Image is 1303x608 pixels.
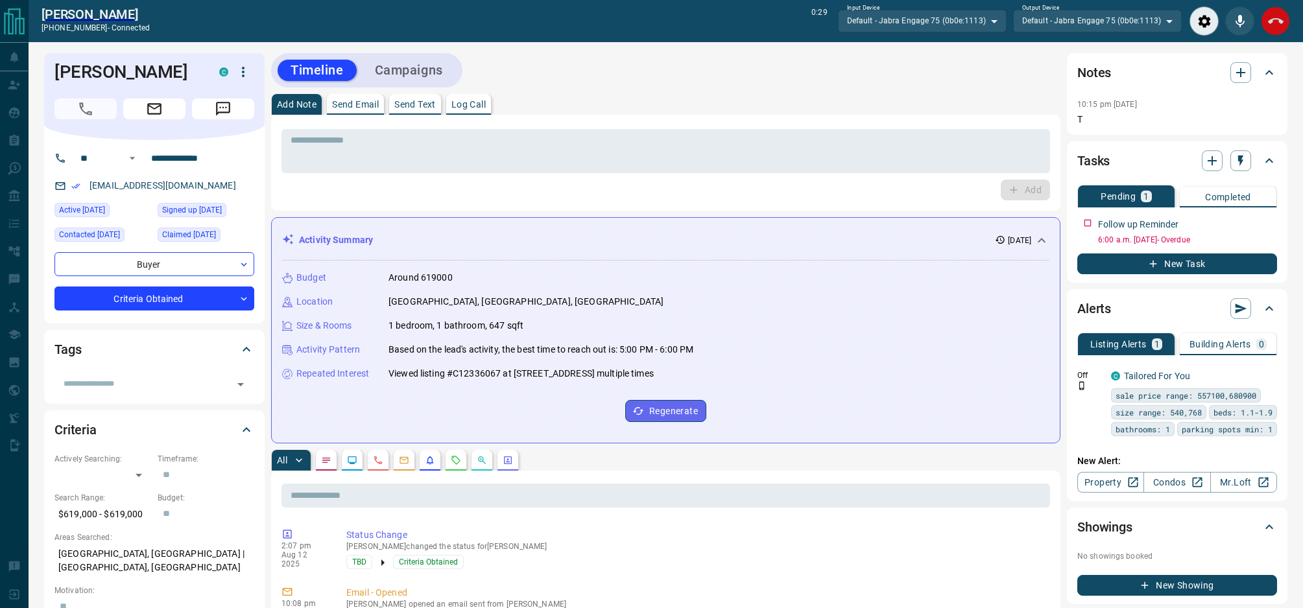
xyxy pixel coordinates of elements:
[1077,62,1111,83] h2: Notes
[54,62,200,82] h1: [PERSON_NAME]
[389,271,453,285] p: Around 619000
[1210,472,1277,493] a: Mr.Loft
[54,453,151,465] p: Actively Searching:
[1189,6,1219,36] div: Audio Settings
[219,67,228,76] div: condos.ca
[299,233,373,247] p: Activity Summary
[1077,253,1277,274] button: New Task
[1124,371,1190,381] a: Tailored For You
[389,367,654,380] p: Viewed listing #C12336067 at [STREET_ADDRESS] multiple times
[54,286,254,310] div: Criteria Obtained
[1154,340,1160,349] p: 1
[59,228,120,241] span: Contacted [DATE]
[352,555,366,568] span: TBD
[1077,381,1086,390] svg: Push Notification Only
[1077,575,1277,596] button: New Showing
[321,455,331,465] svg: Notes
[1101,192,1136,201] p: Pending
[1189,340,1251,349] p: Building Alerts
[347,455,357,465] svg: Lead Browsing Activity
[54,504,151,525] p: $619,000 - $619,000
[281,550,327,568] p: Aug 12 2025
[54,334,254,365] div: Tags
[54,339,81,360] h2: Tags
[296,367,369,380] p: Repeated Interest
[625,400,706,422] button: Regenerate
[451,455,461,465] svg: Requests
[112,23,150,32] span: connected
[1098,234,1277,246] p: 6:00 a.m. [DATE] - Overdue
[362,60,456,81] button: Campaigns
[54,543,254,578] p: [GEOGRAPHIC_DATA], [GEOGRAPHIC_DATA] | [GEOGRAPHIC_DATA], [GEOGRAPHIC_DATA]
[1077,454,1277,468] p: New Alert:
[1022,4,1059,12] label: Output Device
[125,150,140,166] button: Open
[1116,406,1202,419] span: size range: 540,768
[296,271,326,285] p: Budget
[1077,511,1277,543] div: Showings
[42,22,150,34] p: [PHONE_NUMBER] -
[346,586,1045,600] p: Email - Opened
[1077,293,1277,324] div: Alerts
[42,6,150,22] a: [PERSON_NAME]
[162,204,222,216] span: Signed up [DATE]
[54,585,254,596] p: Motivation:
[54,99,117,119] span: Call
[54,532,254,543] p: Areas Searched:
[1077,472,1144,493] a: Property
[192,99,254,119] span: Message
[1077,150,1110,171] h2: Tasks
[54,419,97,440] h2: Criteria
[1116,423,1170,436] span: bathrooms: 1
[296,343,360,357] p: Activity Pattern
[281,541,327,550] p: 2:07 pm
[425,455,435,465] svg: Listing Alerts
[1213,406,1273,419] span: beds: 1.1-1.9
[1205,193,1251,202] p: Completed
[1077,57,1277,88] div: Notes
[54,414,254,445] div: Criteria
[1261,6,1290,36] div: End Call
[54,228,151,246] div: Sun Aug 10 2025
[389,343,693,357] p: Based on the lead's activity, the best time to reach out is: 5:00 PM - 6:00 PM
[1008,235,1031,246] p: [DATE]
[1111,371,1120,380] div: condos.ca
[1077,145,1277,176] div: Tasks
[158,228,254,246] div: Sun Aug 10 2025
[389,295,663,309] p: [GEOGRAPHIC_DATA], [GEOGRAPHIC_DATA], [GEOGRAPHIC_DATA]
[296,319,352,333] p: Size & Rooms
[1090,340,1147,349] p: Listing Alerts
[1077,550,1277,562] p: No showings booked
[477,455,487,465] svg: Opportunities
[1259,340,1264,349] p: 0
[1143,192,1149,201] p: 1
[281,599,327,608] p: 10:08 pm
[503,455,513,465] svg: Agent Actions
[838,10,1007,32] div: Default - Jabra Engage 75 (0b0e:1113)
[277,100,317,109] p: Add Note
[1077,298,1111,319] h2: Alerts
[1077,113,1277,126] p: T
[394,100,436,109] p: Send Text
[158,492,254,504] p: Budget:
[54,492,151,504] p: Search Range:
[1225,6,1254,36] div: Mute
[90,180,236,191] a: [EMAIL_ADDRESS][DOMAIN_NAME]
[278,60,357,81] button: Timeline
[389,319,523,333] p: 1 bedroom, 1 bathroom, 647 sqft
[399,555,458,568] span: Criteria Obtained
[373,455,383,465] svg: Calls
[54,203,151,221] div: Sun Aug 10 2025
[1077,517,1132,537] h2: Showings
[277,456,287,465] p: All
[1098,218,1178,231] p: Follow up Reminder
[1077,369,1103,381] p: Off
[1182,423,1273,436] span: parking spots min: 1
[1116,389,1256,402] span: sale price range: 557100,680900
[59,204,105,216] span: Active [DATE]
[232,375,250,393] button: Open
[1077,100,1137,109] p: 10:15 pm [DATE]
[1143,472,1210,493] a: Condos
[158,203,254,221] div: Sun Aug 10 2025
[54,252,254,276] div: Buyer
